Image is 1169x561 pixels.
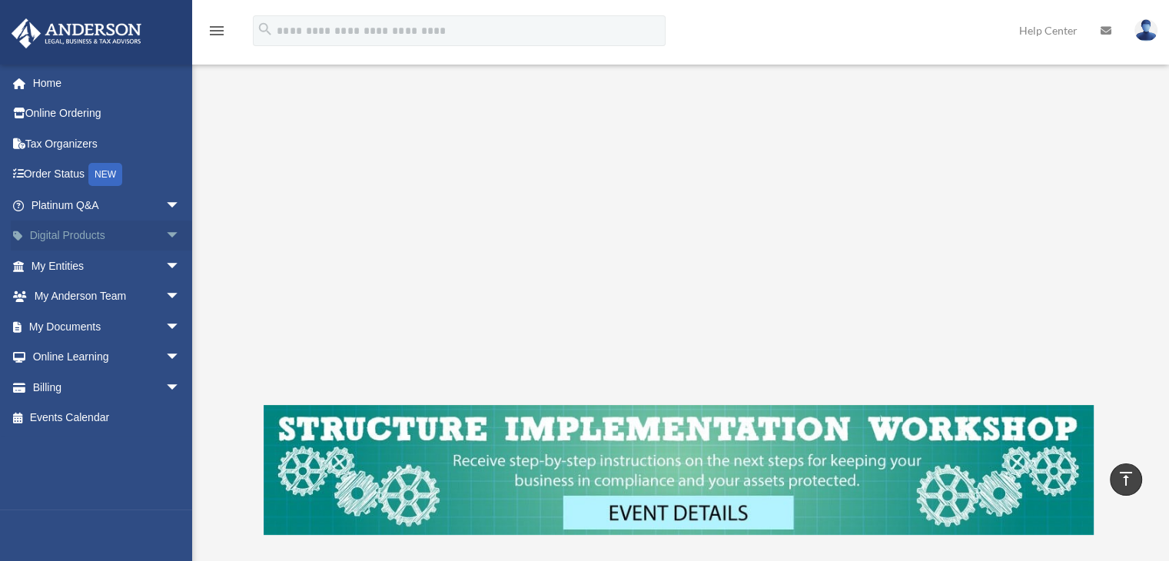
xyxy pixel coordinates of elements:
a: menu [208,27,226,40]
span: arrow_drop_down [165,251,196,282]
i: menu [208,22,226,40]
span: arrow_drop_down [165,190,196,221]
a: My Entitiesarrow_drop_down [11,251,204,281]
span: arrow_drop_down [165,221,196,252]
a: Online Learningarrow_drop_down [11,342,204,373]
a: My Documentsarrow_drop_down [11,311,204,342]
a: Platinum Q&Aarrow_drop_down [11,190,204,221]
a: Order StatusNEW [11,159,204,191]
i: vertical_align_top [1117,470,1135,488]
span: arrow_drop_down [165,281,196,313]
span: arrow_drop_down [165,372,196,403]
a: Home [11,68,204,98]
img: User Pic [1134,19,1157,41]
a: Online Ordering [11,98,204,129]
a: vertical_align_top [1110,463,1142,496]
span: arrow_drop_down [165,311,196,343]
i: search [257,21,274,38]
a: Tax Organizers [11,128,204,159]
a: Events Calendar [11,403,204,433]
a: Billingarrow_drop_down [11,372,204,403]
span: arrow_drop_down [165,342,196,373]
img: Anderson Advisors Platinum Portal [7,18,146,48]
div: NEW [88,163,122,186]
a: My Anderson Teamarrow_drop_down [11,281,204,312]
a: Digital Productsarrow_drop_down [11,221,204,251]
